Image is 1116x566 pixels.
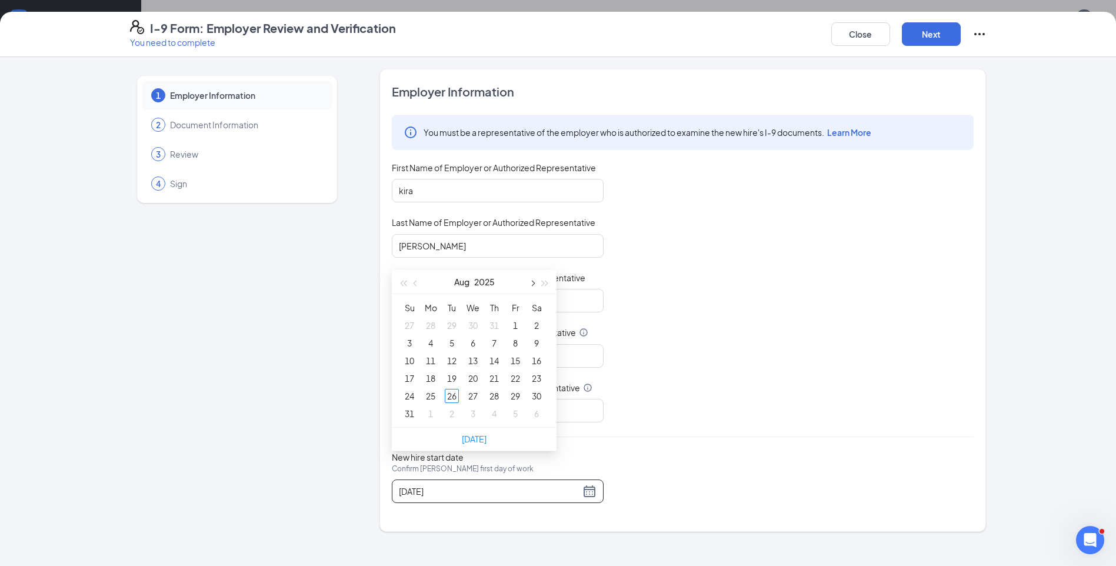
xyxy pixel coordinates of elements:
div: 26 [445,389,459,403]
td: 2025-08-29 [505,387,526,405]
td: 2025-08-23 [526,369,547,387]
div: 21 [487,371,501,385]
div: 2 [529,318,544,332]
td: 2025-08-20 [462,369,484,387]
th: Sa [526,299,547,317]
button: Aug [454,270,469,294]
svg: Ellipses [972,27,987,41]
td: 2025-09-01 [420,405,441,422]
td: 2025-08-12 [441,352,462,369]
span: You must be a representative of the employer who is authorized to examine the new hire's I-9 docu... [424,126,871,138]
th: Th [484,299,505,317]
td: 2025-08-17 [399,369,420,387]
svg: Info [583,383,592,392]
div: 14 [487,354,501,368]
span: Learn More [827,127,871,138]
div: 25 [424,389,438,403]
td: 2025-08-22 [505,369,526,387]
div: 15 [508,354,522,368]
div: 29 [445,318,459,332]
td: 2025-08-15 [505,352,526,369]
div: 28 [424,318,438,332]
p: You need to complete [130,36,396,48]
td: 2025-07-28 [420,317,441,334]
div: 18 [424,371,438,385]
div: 12 [445,354,459,368]
td: 2025-08-02 [526,317,547,334]
td: 2025-08-06 [462,334,484,352]
td: 2025-09-02 [441,405,462,422]
svg: Info [579,328,588,337]
th: Tu [441,299,462,317]
td: 2025-08-27 [462,387,484,405]
td: 2025-08-30 [526,387,547,405]
span: New hire start date [392,451,534,487]
div: 22 [508,371,522,385]
div: 30 [529,389,544,403]
div: 9 [529,336,544,350]
div: 8 [508,336,522,350]
svg: FormI9EVerifyIcon [130,20,144,34]
span: Employer Information [392,84,974,100]
td: 2025-08-26 [441,387,462,405]
td: 2025-08-05 [441,334,462,352]
iframe: Intercom live chat [1076,526,1104,554]
td: 2025-07-27 [399,317,420,334]
th: Mo [420,299,441,317]
a: Learn More [824,127,871,138]
div: 1 [424,407,438,421]
td: 2025-07-31 [484,317,505,334]
div: 28 [487,389,501,403]
td: 2025-08-18 [420,369,441,387]
td: 2025-08-19 [441,369,462,387]
td: 2025-08-28 [484,387,505,405]
span: Employer Information [170,89,321,101]
div: 31 [402,407,417,421]
td: 2025-09-06 [526,405,547,422]
td: 2025-08-07 [484,334,505,352]
div: 29 [508,389,522,403]
td: 2025-08-21 [484,369,505,387]
div: 6 [529,407,544,421]
td: 2025-08-25 [420,387,441,405]
td: 2025-08-31 [399,405,420,422]
button: Close [831,22,890,46]
span: Sign [170,178,321,189]
h4: I-9 Form: Employer Review and Verification [150,20,396,36]
div: 2 [445,407,459,421]
td: 2025-09-05 [505,405,526,422]
th: Su [399,299,420,317]
div: 24 [402,389,417,403]
input: Enter your last name [392,234,604,258]
div: 13 [466,354,480,368]
span: 1 [156,89,161,101]
div: 27 [402,318,417,332]
div: 31 [487,318,501,332]
td: 2025-08-13 [462,352,484,369]
th: We [462,299,484,317]
div: 3 [466,407,480,421]
a: [DATE] [462,434,487,444]
span: Confirm [PERSON_NAME] first day of work [392,463,534,475]
td: 2025-07-30 [462,317,484,334]
td: 2025-08-14 [484,352,505,369]
td: 2025-08-04 [420,334,441,352]
td: 2025-08-09 [526,334,547,352]
span: Review [170,148,321,160]
div: 27 [466,389,480,403]
span: Document Information [170,119,321,131]
span: Last Name of Employer or Authorized Representative [392,217,595,228]
td: 2025-09-03 [462,405,484,422]
td: 2025-08-03 [399,334,420,352]
div: 1 [508,318,522,332]
td: 2025-08-01 [505,317,526,334]
div: 10 [402,354,417,368]
input: Enter your first name [392,179,604,202]
td: 2025-08-24 [399,387,420,405]
td: 2025-08-11 [420,352,441,369]
button: Next [902,22,961,46]
div: 11 [424,354,438,368]
span: 3 [156,148,161,160]
div: 19 [445,371,459,385]
div: 4 [487,407,501,421]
